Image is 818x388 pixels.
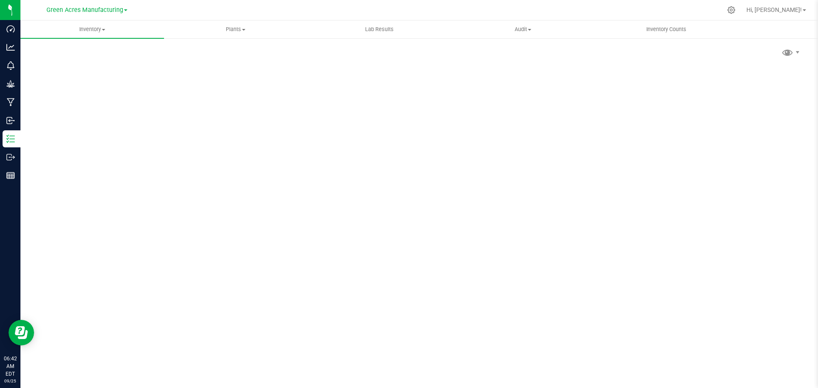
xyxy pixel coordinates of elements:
inline-svg: Inventory [6,135,15,143]
a: Inventory [20,20,164,38]
span: Audit [452,26,594,33]
span: Inventory Counts [635,26,698,33]
div: Manage settings [726,6,737,14]
inline-svg: Dashboard [6,25,15,33]
a: Plants [164,20,308,38]
span: Lab Results [354,26,405,33]
a: Audit [451,20,595,38]
inline-svg: Grow [6,80,15,88]
iframe: Resource center [9,320,34,345]
inline-svg: Manufacturing [6,98,15,106]
inline-svg: Analytics [6,43,15,52]
inline-svg: Monitoring [6,61,15,70]
p: 09/25 [4,378,17,384]
p: 06:42 AM EDT [4,355,17,378]
a: Lab Results [308,20,451,38]
span: Hi, [PERSON_NAME]! [746,6,802,13]
inline-svg: Outbound [6,153,15,161]
inline-svg: Inbound [6,116,15,125]
span: Green Acres Manufacturing [46,6,123,14]
span: Plants [164,26,307,33]
inline-svg: Reports [6,171,15,180]
span: Inventory [20,26,164,33]
a: Inventory Counts [595,20,738,38]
